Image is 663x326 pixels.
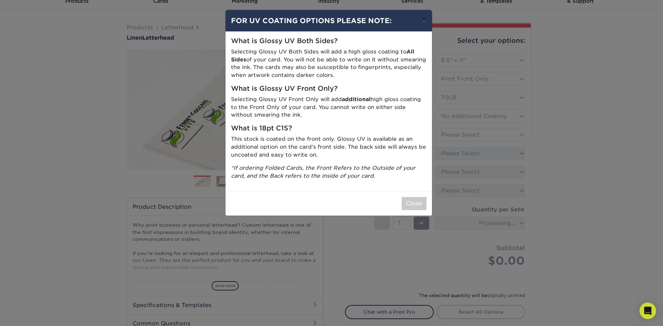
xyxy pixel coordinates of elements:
[231,48,414,63] strong: All Sides
[231,96,426,119] p: Selecting Glossy UV Front Only will add high gloss coating to the Front Only of your card. You ca...
[416,10,432,29] button: ×
[231,125,426,132] h5: What is 18pt C1S?
[402,197,426,210] button: Close
[231,85,426,93] h5: What is Glossy UV Front Only?
[231,135,426,159] p: This stock is coated on the front only. Glossy UV is available as an additional option on the car...
[231,48,426,79] p: Selecting Glossy UV Both Sides will add a high gloss coating to of your card. You will not be abl...
[231,16,426,26] h4: FOR UV COATING OPTIONS PLEASE NOTE:
[640,303,656,319] div: Open Intercom Messenger
[231,37,426,45] h5: What is Glossy UV Both Sides?
[231,165,415,179] i: *If ordering Folded Cards, the Front Refers to the Outside of your card, and the Back refers to t...
[342,96,371,102] strong: additional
